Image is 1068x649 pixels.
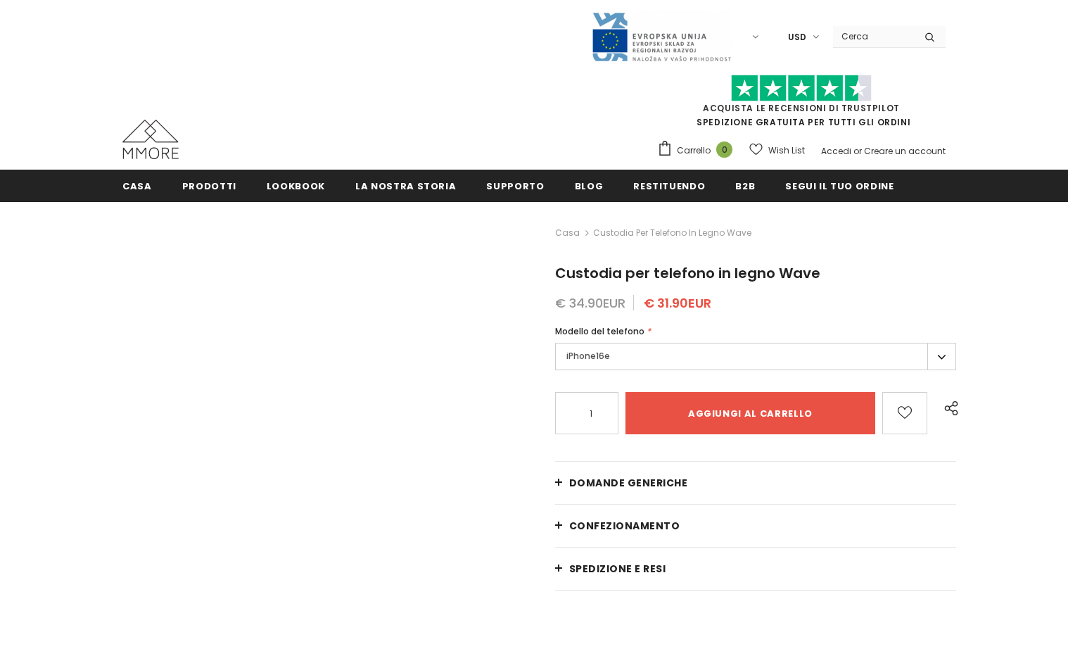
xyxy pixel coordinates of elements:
[555,343,956,370] label: iPhone16e
[555,225,580,241] a: Casa
[555,263,820,283] span: Custodia per telefono in legno Wave
[486,179,544,193] span: supporto
[182,179,236,193] span: Prodotti
[355,179,456,193] span: La nostra storia
[555,548,956,590] a: Spedizione e resi
[785,170,894,201] a: Segui il tuo ordine
[267,170,325,201] a: Lookbook
[591,11,732,63] img: Javni Razpis
[122,170,152,201] a: Casa
[788,30,806,44] span: USD
[555,505,956,547] a: CONFEZIONAMENTO
[833,26,914,46] input: Search Site
[569,519,680,533] span: CONFEZIONAMENTO
[657,81,946,128] span: SPEDIZIONE GRATUITA PER TUTTI GLI ORDINI
[555,294,625,312] span: € 34.90EUR
[591,30,732,42] a: Javni Razpis
[575,179,604,193] span: Blog
[735,179,755,193] span: B2B
[716,141,732,158] span: 0
[575,170,604,201] a: Blog
[853,145,862,157] span: or
[182,170,236,201] a: Prodotti
[703,102,900,114] a: Acquista le recensioni di TrustPilot
[555,325,644,337] span: Modello del telefono
[355,170,456,201] a: La nostra storia
[821,145,851,157] a: Accedi
[486,170,544,201] a: supporto
[555,462,956,504] a: Domande generiche
[625,392,875,434] input: Aggiungi al carrello
[593,225,751,241] span: Custodia per telefono in legno Wave
[768,144,805,158] span: Wish List
[633,170,705,201] a: Restituendo
[569,476,688,490] span: Domande generiche
[633,179,705,193] span: Restituendo
[785,179,894,193] span: Segui il tuo ordine
[122,120,179,159] img: Casi MMORE
[569,562,666,576] span: Spedizione e resi
[267,179,325,193] span: Lookbook
[731,75,872,102] img: Fidati di Pilot Stars
[735,170,755,201] a: B2B
[122,179,152,193] span: Casa
[864,145,946,157] a: Creare un account
[644,294,711,312] span: € 31.90EUR
[657,140,739,161] a: Carrello 0
[749,138,805,163] a: Wish List
[677,144,711,158] span: Carrello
